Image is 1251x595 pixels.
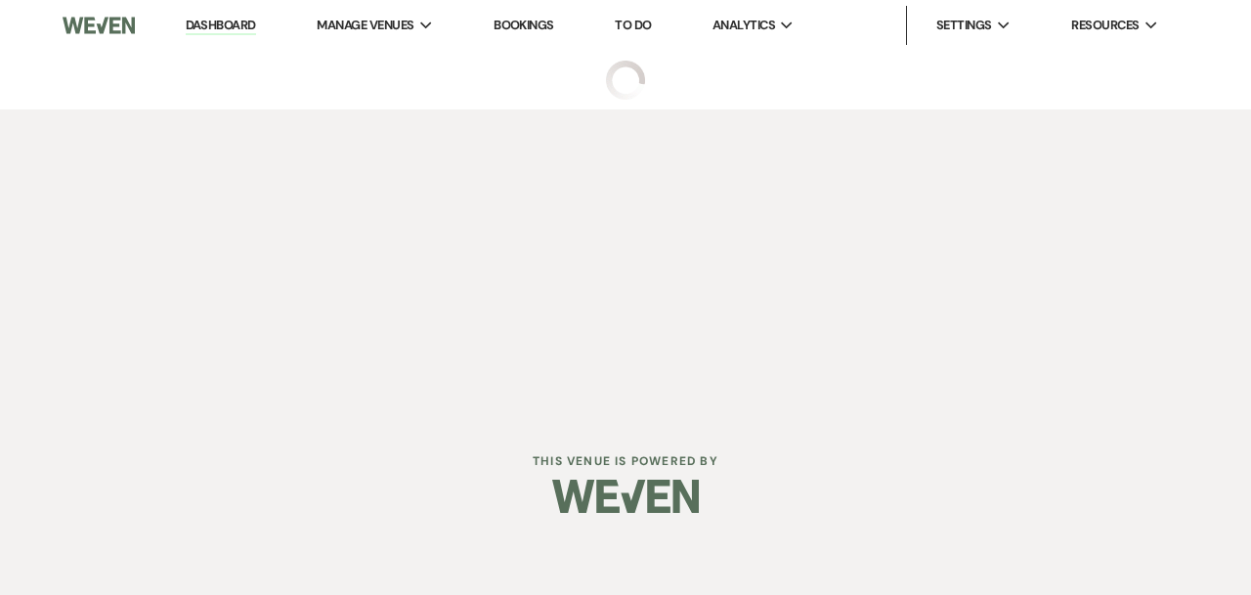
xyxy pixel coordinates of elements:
span: Resources [1071,16,1139,35]
img: Weven Logo [552,462,699,531]
span: Manage Venues [317,16,413,35]
a: To Do [615,17,651,33]
span: Settings [936,16,992,35]
span: Analytics [712,16,775,35]
a: Bookings [494,17,554,33]
img: Weven Logo [63,5,135,46]
a: Dashboard [186,17,256,35]
img: loading spinner [606,61,645,100]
